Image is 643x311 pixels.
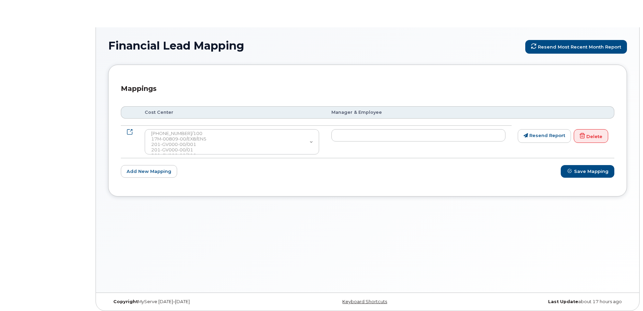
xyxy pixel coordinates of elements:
[574,129,608,143] a: Remove
[113,299,138,304] strong: Copyright
[151,147,310,153] option: 201-GV000-00/01
[518,129,571,143] a: Resend Report
[454,299,627,305] div: about 17 hours ago
[342,299,387,304] a: Keyboard Shortcuts
[151,131,310,136] option: [PHONE_NUMBER]/100
[325,106,512,119] th: Manager & Employee
[151,136,310,142] option: 17M-00809-00/EX8/EN5
[139,106,325,119] th: Cost Center
[121,83,157,94] h3: Mappings
[525,40,627,54] a: Resend most recent month report
[151,153,310,158] option: 201-GV000-00/010
[108,40,627,54] h1: Financial Lead Mapping
[151,142,310,147] option: 201-GV000-00/001
[108,299,281,305] div: MyServe [DATE]–[DATE]
[561,165,614,178] input: Save Mapping
[548,299,578,304] strong: Last Update
[121,165,177,178] a: Add New Mapping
